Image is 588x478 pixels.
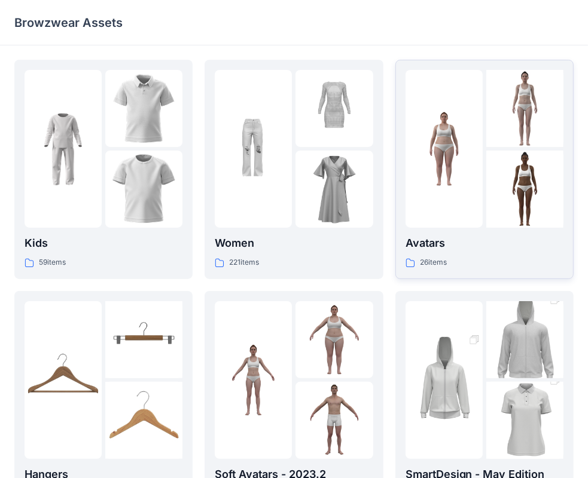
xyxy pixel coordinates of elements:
img: folder 2 [486,282,563,398]
img: folder 3 [295,151,373,228]
p: Browzwear Assets [14,14,123,31]
img: folder 3 [486,151,563,228]
img: folder 2 [105,301,182,378]
img: folder 1 [406,111,483,188]
p: 26 items [420,256,447,269]
p: Kids [25,235,182,252]
p: Avatars [406,235,563,252]
img: folder 1 [406,322,483,438]
p: 221 items [229,256,259,269]
img: folder 3 [295,382,373,459]
img: folder 1 [25,341,102,418]
img: folder 1 [215,341,292,418]
a: folder 1folder 2folder 3Kids59items [14,60,193,279]
img: folder 3 [105,151,182,228]
a: folder 1folder 2folder 3Women221items [205,60,383,279]
img: folder 1 [25,111,102,188]
img: folder 1 [215,111,292,188]
img: folder 3 [105,382,182,459]
p: Women [215,235,373,252]
a: folder 1folder 2folder 3Avatars26items [395,60,574,279]
img: folder 2 [295,70,373,147]
img: folder 2 [486,70,563,147]
img: folder 2 [295,301,373,378]
p: 59 items [39,256,66,269]
img: folder 2 [105,70,182,147]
